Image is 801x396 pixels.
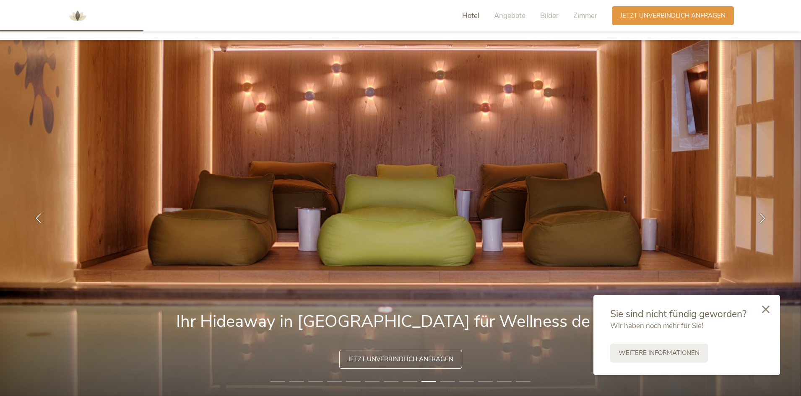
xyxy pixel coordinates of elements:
[610,308,746,321] span: Sie sind nicht fündig geworden?
[494,11,525,21] span: Angebote
[573,11,597,21] span: Zimmer
[540,11,559,21] span: Bilder
[65,13,90,18] a: AMONTI & LUNARIS Wellnessresort
[462,11,479,21] span: Hotel
[620,11,726,20] span: Jetzt unverbindlich anfragen
[619,349,700,357] span: Weitere Informationen
[65,3,90,28] img: AMONTI & LUNARIS Wellnessresort
[348,355,453,364] span: Jetzt unverbindlich anfragen
[610,344,708,362] a: Weitere Informationen
[610,321,703,331] span: Wir haben noch mehr für Sie!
